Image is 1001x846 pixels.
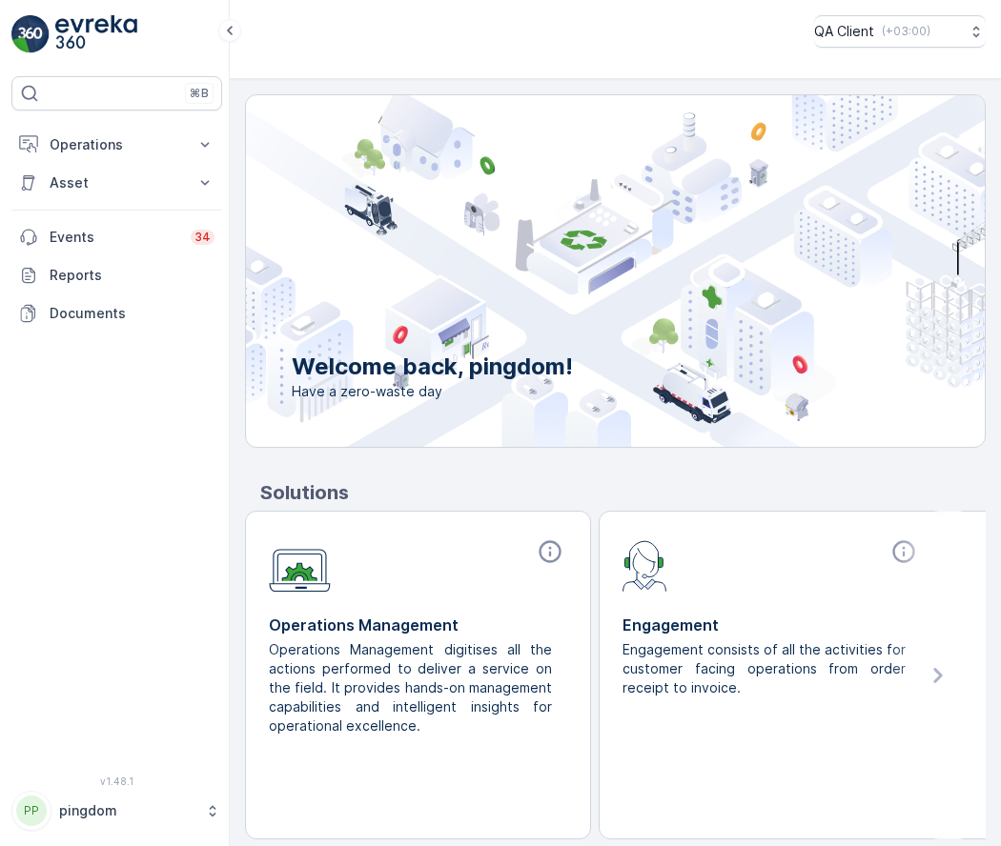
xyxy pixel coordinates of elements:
img: module-icon [623,538,667,592]
button: QA Client(+03:00) [814,15,986,48]
p: ⌘B [190,86,209,101]
p: Engagement consists of all the activities for customer facing operations from order receipt to in... [623,640,906,697]
p: QA Client [814,22,874,41]
p: Solutions [260,478,986,507]
p: Documents [50,304,214,323]
p: Engagement [623,614,921,636]
span: v 1.48.1 [11,775,222,787]
a: Reports [11,256,222,294]
span: Have a zero-waste day [292,382,573,401]
p: Welcome back, pingdom! [292,352,573,382]
img: logo [11,15,50,53]
p: Events [50,228,179,247]
p: Operations Management digitises all the actions performed to deliver a service on the field. It p... [269,640,552,735]
p: 34 [194,230,211,245]
img: module-icon [269,538,331,593]
a: Events34 [11,218,222,256]
p: ( +03:00 ) [882,24,930,39]
a: Documents [11,294,222,332]
img: logo_light-DOdMpM7g.png [55,15,137,53]
p: Operations [50,135,184,154]
p: pingdom [59,801,195,820]
button: Operations [11,126,222,164]
button: PPpingdom [11,791,222,831]
div: PP [16,796,47,826]
p: Reports [50,266,214,285]
button: Asset [11,164,222,202]
p: Asset [50,173,184,192]
p: Operations Management [269,614,567,636]
img: city illustration [160,95,985,447]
